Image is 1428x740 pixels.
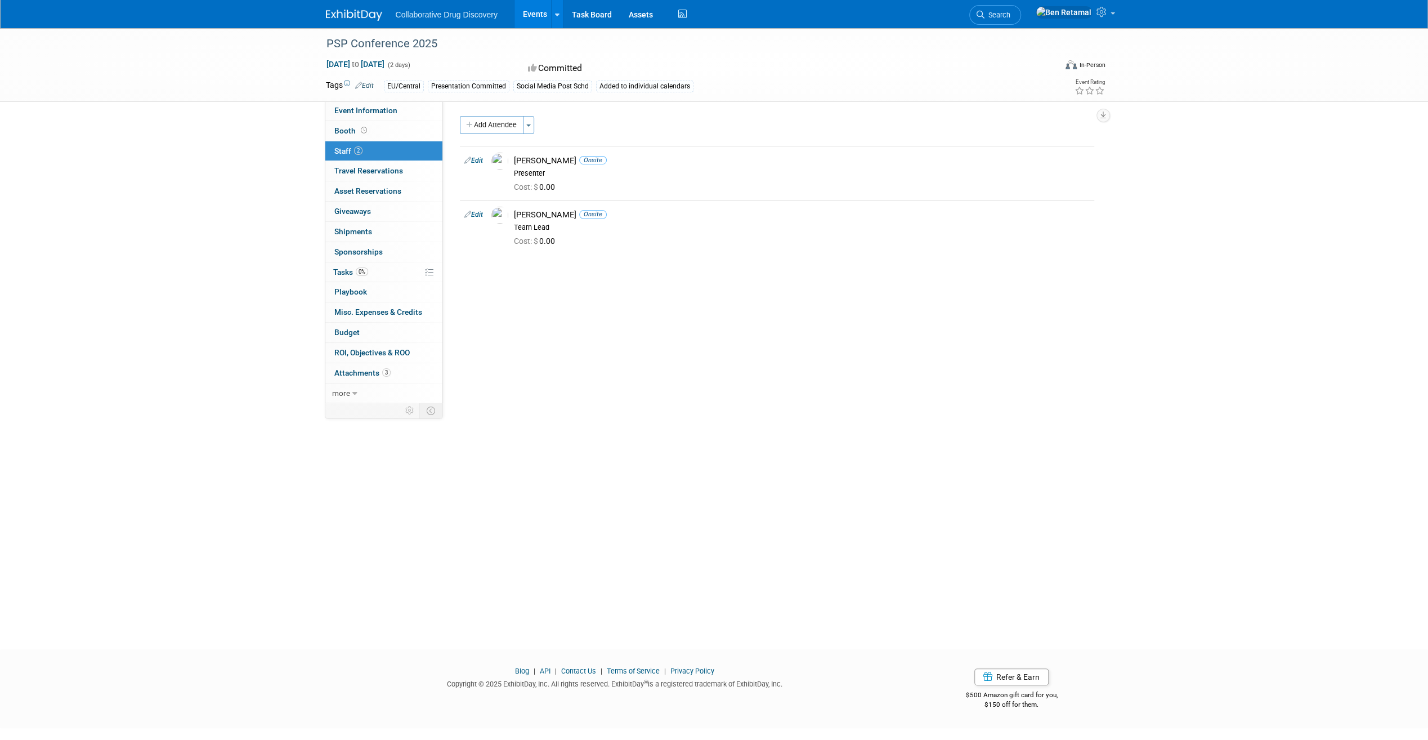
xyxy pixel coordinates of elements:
[513,81,592,92] div: Social Media Post Schd
[644,679,648,685] sup: ®
[334,146,362,155] span: Staff
[514,209,1090,220] div: [PERSON_NAME]
[515,667,529,675] a: Blog
[969,5,1021,25] a: Search
[400,403,420,418] td: Personalize Event Tab Strip
[464,157,483,164] a: Edit
[579,156,607,164] span: Onsite
[325,323,442,342] a: Budget
[661,667,669,675] span: |
[598,667,605,675] span: |
[514,237,539,246] span: Cost: $
[428,81,509,92] div: Presentation Committed
[325,343,442,363] a: ROI, Objectives & ROO
[596,81,693,92] div: Added to individual calendars
[334,126,369,135] span: Booth
[334,287,367,296] span: Playbook
[670,667,714,675] a: Privacy Policy
[355,82,374,90] a: Edit
[354,146,362,155] span: 2
[333,268,368,277] span: Tasks
[514,237,559,246] span: 0.00
[325,202,442,221] a: Giveaways
[561,667,596,675] a: Contact Us
[384,81,424,92] div: EU/Central
[359,126,369,135] span: Booth not reserved yet
[579,210,607,219] span: Onsite
[460,116,523,134] button: Add Attendee
[326,59,385,69] span: [DATE] [DATE]
[514,223,1090,232] div: Team Lead
[1074,79,1104,85] div: Event Rating
[387,61,410,69] span: (2 days)
[325,121,442,141] a: Booth
[514,182,559,191] span: 0.00
[984,11,1010,19] span: Search
[382,368,391,377] span: 3
[1066,60,1077,69] img: Format-Inperson.png
[552,667,559,675] span: |
[325,262,442,282] a: Tasks0%
[514,182,539,191] span: Cost: $
[326,79,374,92] td: Tags
[325,161,442,181] a: Travel Reservations
[323,34,1039,54] div: PSP Conference 2025
[325,222,442,242] a: Shipments
[1036,6,1092,19] img: Ben Retamal
[540,667,550,675] a: API
[325,302,442,322] a: Misc. Expenses & Credits
[419,403,442,418] td: Toggle Event Tabs
[325,181,442,201] a: Asset Reservations
[325,141,442,161] a: Staff2
[1078,61,1105,69] div: In-Person
[325,101,442,121] a: Event Information
[334,106,397,115] span: Event Information
[525,59,773,78] div: Committed
[921,700,1103,710] div: $150 off for them.
[334,166,403,175] span: Travel Reservations
[325,363,442,383] a: Attachments3
[334,368,391,377] span: Attachments
[334,186,401,195] span: Asset Reservations
[325,282,442,302] a: Playbook
[921,683,1103,709] div: $500 Amazon gift card for you,
[326,10,382,21] img: ExhibitDay
[334,247,383,256] span: Sponsorships
[531,667,538,675] span: |
[325,384,442,403] a: more
[332,389,350,398] span: more
[396,10,498,19] span: Collaborative Drug Discovery
[974,668,1049,685] a: Refer & Earn
[607,667,660,675] a: Terms of Service
[514,169,1090,178] div: Presenter
[326,676,905,689] div: Copyright © 2025 ExhibitDay, Inc. All rights reserved. ExhibitDay is a registered trademark of Ex...
[334,227,372,236] span: Shipments
[334,348,410,357] span: ROI, Objectives & ROO
[356,268,368,276] span: 0%
[464,211,483,219] a: Edit
[334,328,360,337] span: Budget
[325,242,442,262] a: Sponsorships
[990,59,1105,75] div: Event Format
[514,155,1090,166] div: [PERSON_NAME]
[350,60,361,69] span: to
[334,207,371,216] span: Giveaways
[334,307,422,316] span: Misc. Expenses & Credits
